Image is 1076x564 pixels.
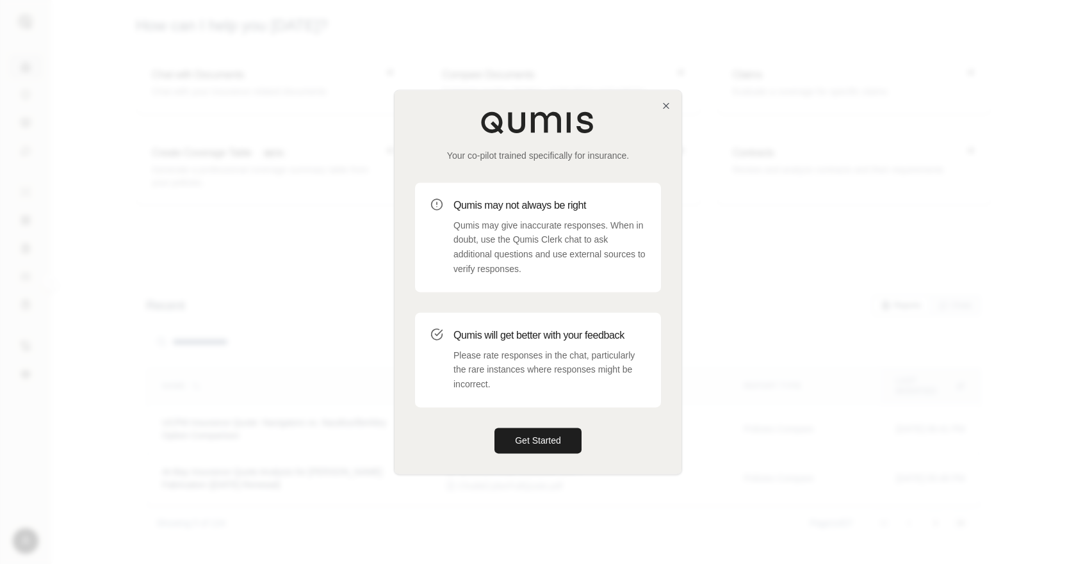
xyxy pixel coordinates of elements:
[415,149,661,162] p: Your co-pilot trained specifically for insurance.
[453,348,646,392] p: Please rate responses in the chat, particularly the rare instances where responses might be incor...
[494,428,582,453] button: Get Started
[453,198,646,213] h3: Qumis may not always be right
[453,218,646,277] p: Qumis may give inaccurate responses. When in doubt, use the Qumis Clerk chat to ask additional qu...
[453,328,646,343] h3: Qumis will get better with your feedback
[480,111,596,134] img: Qumis Logo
